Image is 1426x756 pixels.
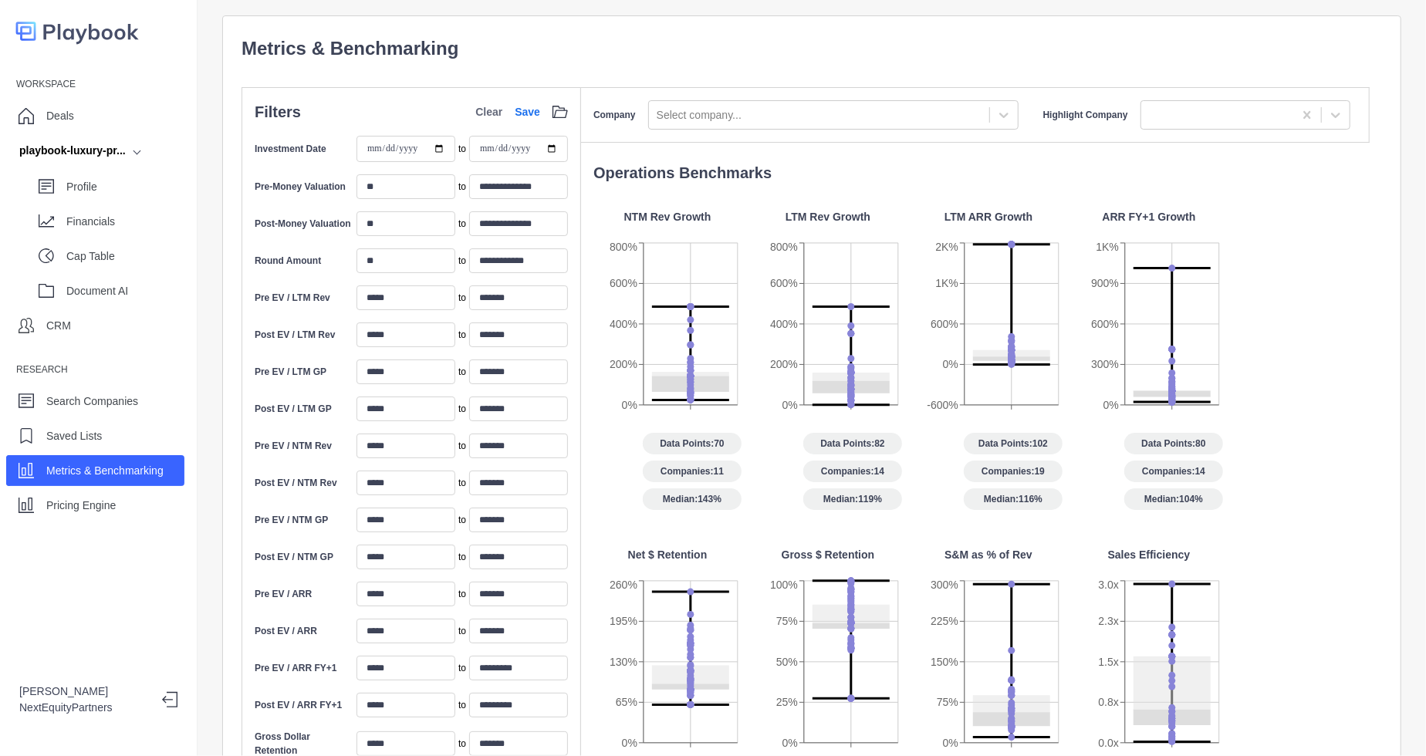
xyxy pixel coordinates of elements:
tspan: 25% [776,696,798,708]
tspan: 800% [610,241,637,253]
tspan: 0% [943,358,958,370]
tspan: 0% [1103,399,1119,411]
label: Post EV / LTM Rev [255,328,335,342]
p: Sales Efficiency [1108,547,1191,563]
tspan: 300% [1091,358,1119,370]
p: Pricing Engine [46,498,116,514]
span: to [458,439,466,453]
p: Net $ Retention [628,547,708,563]
tspan: 400% [770,318,798,330]
a: Save [515,104,540,120]
span: Median: 119% [803,488,902,510]
tspan: 600% [931,318,958,330]
tspan: 195% [610,615,637,627]
tspan: -600% [928,399,958,411]
tspan: 0.8x [1099,696,1119,708]
tspan: 75% [937,696,958,708]
tspan: 0% [622,399,637,411]
p: Profile [66,179,184,195]
p: Metrics & Benchmarking [46,463,164,479]
p: [PERSON_NAME] [19,683,150,700]
tspan: 100% [770,579,798,591]
label: Investment Date [255,142,326,156]
label: Pre-Money Valuation [255,180,346,194]
p: Financials [66,214,184,230]
span: to [458,698,466,712]
tspan: 0% [782,399,798,411]
tspan: 75% [776,615,798,627]
label: Pre EV / LTM GP [255,365,326,379]
p: Search Companies [46,393,138,410]
tspan: 225% [931,615,958,627]
tspan: 800% [770,241,798,253]
tspan: 50% [776,656,798,668]
tspan: 200% [770,358,798,370]
tspan: 3.0x [1099,579,1119,591]
label: Company [593,108,636,122]
p: S&M as % of Rev [944,547,1032,563]
label: Highlight Company [1043,108,1128,122]
p: Cap Table [66,248,184,265]
span: to [458,737,466,751]
span: to [458,291,466,305]
p: LTM ARR Growth [944,209,1032,225]
span: to [458,550,466,564]
label: Post EV / ARR FY+1 [255,698,342,712]
span: to [458,661,466,675]
p: ARR FY+1 Growth [1103,209,1196,225]
p: LTM Rev Growth [786,209,870,225]
tspan: 2K% [935,241,958,253]
tspan: 260% [610,579,637,591]
span: Median: 143% [643,488,742,510]
img: logo-colored [15,15,139,47]
p: NextEquityPartners [19,700,150,716]
span: Companies: 19 [964,461,1063,482]
tspan: 400% [610,318,637,330]
tspan: 2.3x [1099,615,1119,627]
p: Clear [475,104,502,120]
tspan: 150% [931,656,958,668]
span: Median: 116% [964,488,1063,510]
label: Round Amount [255,254,321,268]
tspan: 0.0x [1099,737,1119,749]
label: Post EV / NTM GP [255,550,333,564]
span: to [458,254,466,268]
tspan: 0% [943,737,958,749]
span: to [458,365,466,379]
p: Document AI [66,283,184,299]
p: Operations Benchmarks [593,161,1370,184]
label: Post EV / NTM Rev [255,476,337,490]
p: Gross $ Retention [782,547,875,563]
div: playbook-luxury-pr... [19,143,126,159]
tspan: 600% [1091,318,1119,330]
span: to [458,180,466,194]
label: Pre EV / LTM Rev [255,291,330,305]
tspan: 0% [622,737,637,749]
span: to [458,142,466,156]
span: Median: 104% [1124,488,1223,510]
p: CRM [46,318,71,334]
tspan: 300% [931,579,958,591]
label: Pre EV / ARR [255,587,312,601]
tspan: 65% [616,696,637,708]
tspan: 200% [610,358,637,370]
tspan: 900% [1091,277,1119,289]
p: Saved Lists [46,428,102,444]
span: to [458,476,466,490]
tspan: 130% [610,656,637,668]
tspan: 1K% [935,277,958,289]
label: Post-Money Valuation [255,217,351,231]
span: to [458,624,466,638]
p: Deals [46,108,74,124]
span: Data Points: 70 [643,433,742,454]
tspan: 600% [610,277,637,289]
span: Data Points: 80 [1124,433,1223,454]
span: to [458,328,466,342]
span: to [458,587,466,601]
span: Data Points: 82 [803,433,902,454]
p: Filters [255,100,301,123]
span: Data Points: 102 [964,433,1063,454]
p: NTM Rev Growth [624,209,711,225]
tspan: 1K% [1096,241,1119,253]
label: Pre EV / NTM Rev [255,439,332,453]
